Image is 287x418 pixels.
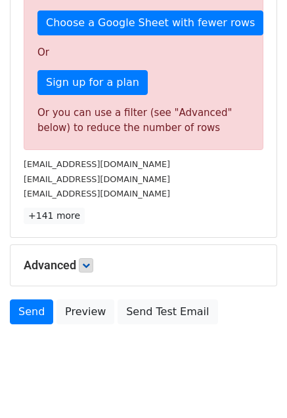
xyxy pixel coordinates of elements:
h5: Advanced [24,258,263,273]
div: Or you can use a filter (see "Advanced" below) to reduce the number of rows [37,105,250,135]
a: Send [10,299,53,324]
small: [EMAIL_ADDRESS][DOMAIN_NAME] [24,159,170,169]
a: Sign up for a plan [37,70,148,95]
iframe: Chat Widget [221,355,287,418]
p: Or [37,46,250,60]
a: Choose a Google Sheet with fewer rows [37,10,263,35]
a: Send Test Email [118,299,217,324]
small: [EMAIL_ADDRESS][DOMAIN_NAME] [24,189,170,199]
a: +141 more [24,208,85,224]
small: [EMAIL_ADDRESS][DOMAIN_NAME] [24,174,170,184]
a: Preview [56,299,114,324]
